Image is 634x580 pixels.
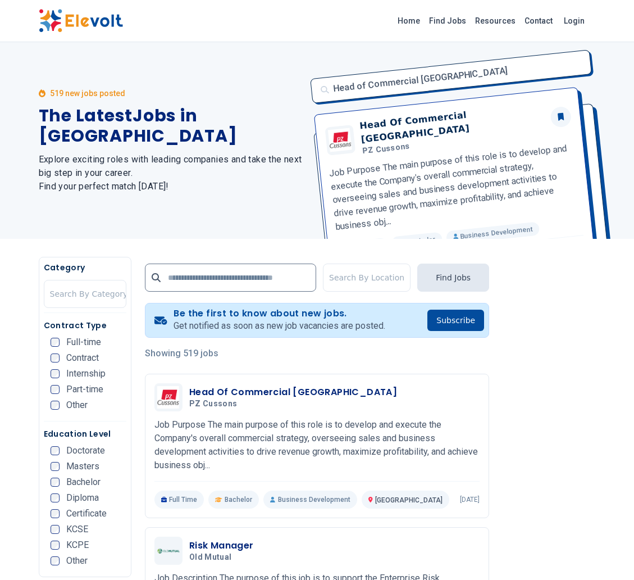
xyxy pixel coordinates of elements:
[189,539,254,552] h3: Risk Manager
[51,493,60,502] input: Diploma
[51,556,60,565] input: Other
[66,354,99,362] span: Contract
[44,428,126,439] h5: Education Level
[154,418,480,472] p: Job Purpose The main purpose of this role is to develop and execute the Company's overall commerc...
[157,386,180,408] img: PZ Cussons
[189,552,232,563] span: Old Mutual
[51,446,60,455] input: Doctorate
[51,525,60,534] input: KCSE
[557,10,591,32] a: Login
[393,12,425,30] a: Home
[66,541,89,550] span: KCPE
[51,354,60,362] input: Contract
[51,338,60,347] input: Full-time
[66,401,88,410] span: Other
[66,338,101,347] span: Full-time
[425,12,471,30] a: Find Jobs
[427,310,484,331] button: Subscribe
[154,383,480,509] a: PZ CussonsHead Of Commercial [GEOGRAPHIC_DATA]PZ CussonsJob Purpose The main purpose of this role...
[460,495,480,504] p: [DATE]
[66,446,105,455] span: Doctorate
[189,386,397,399] h3: Head Of Commercial [GEOGRAPHIC_DATA]
[66,385,103,394] span: Part-time
[145,347,489,360] p: Showing 519 jobs
[51,541,60,550] input: KCPE
[50,88,125,99] p: 519 new jobs posted
[66,369,106,378] span: Internship
[39,106,304,146] h1: The Latest Jobs in [GEOGRAPHIC_DATA]
[66,462,99,471] span: Masters
[51,509,60,518] input: Certificate
[417,264,489,292] button: Find Jobs
[225,495,252,504] span: Bachelor
[66,478,101,487] span: Bachelor
[51,478,60,487] input: Bachelor
[174,319,385,333] p: Get notified as soon as new job vacancies are posted.
[189,399,238,409] span: PZ Cussons
[174,308,385,319] h4: Be the first to know about new jobs.
[51,385,60,394] input: Part-time
[375,496,443,504] span: [GEOGRAPHIC_DATA]
[51,401,60,410] input: Other
[44,320,126,331] h5: Contract Type
[44,262,126,273] h5: Category
[66,525,88,534] span: KCSE
[66,556,88,565] span: Other
[520,12,557,30] a: Contact
[39,9,123,33] img: Elevolt
[154,491,204,509] p: Full Time
[51,369,60,378] input: Internship
[471,12,520,30] a: Resources
[263,491,357,509] p: Business Development
[51,462,60,471] input: Masters
[157,540,180,562] img: Old Mutual
[66,493,99,502] span: Diploma
[66,509,107,518] span: Certificate
[39,153,304,193] h2: Explore exciting roles with leading companies and take the next big step in your career. Find you...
